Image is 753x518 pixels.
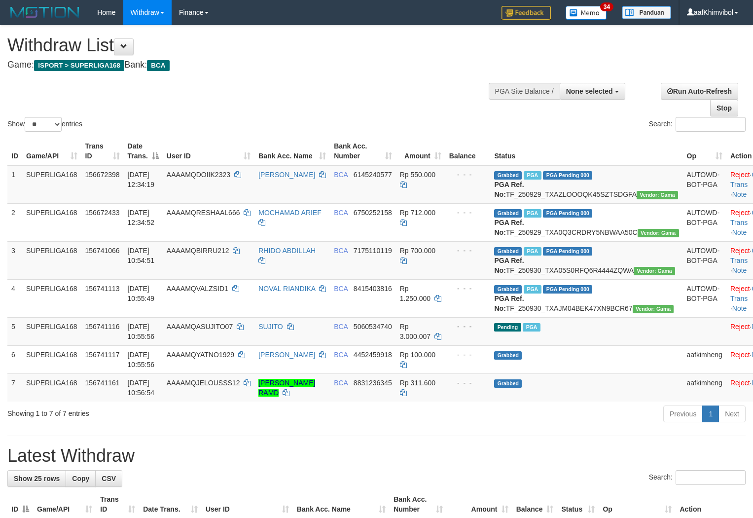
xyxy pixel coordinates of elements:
div: - - - [449,170,487,180]
span: AAAAMQASUJITO07 [167,323,233,331]
span: Vendor URL: https://trx31.1velocity.biz [638,229,679,237]
span: [DATE] 12:34:52 [128,209,155,226]
span: [DATE] 10:55:56 [128,323,155,340]
span: [DATE] 10:55:56 [128,351,155,369]
a: 1 [702,406,719,422]
span: BCA [334,323,348,331]
td: SUPERLIGA168 [22,345,81,373]
a: Show 25 rows [7,470,66,487]
span: PGA Pending [543,209,592,218]
span: AAAAMQRESHAAL666 [167,209,240,217]
th: Op: activate to sort column ascending [683,137,726,165]
span: 156741116 [85,323,120,331]
b: PGA Ref. No: [494,257,524,274]
td: SUPERLIGA168 [22,241,81,279]
th: Bank Acc. Number: activate to sort column ascending [330,137,396,165]
a: SUJITO [258,323,283,331]
th: Status [490,137,682,165]
span: 156672433 [85,209,120,217]
span: Copy 4452459918 to clipboard [354,351,392,359]
label: Search: [649,470,746,485]
select: Showentries [25,117,62,132]
label: Search: [649,117,746,132]
button: None selected [560,83,625,100]
span: Grabbed [494,247,522,256]
a: Stop [710,100,738,116]
a: Previous [663,406,703,422]
td: AUTOWD-BOT-PGA [683,165,726,204]
a: Reject [730,209,750,217]
a: Note [732,266,747,274]
span: Rp 3.000.007 [400,323,430,340]
span: [DATE] 10:54:51 [128,247,155,264]
a: Reject [730,171,750,179]
span: AAAAMQBIRRU212 [167,247,229,255]
a: Note [732,190,747,198]
img: Feedback.jpg [502,6,551,20]
span: Copy 8415403816 to clipboard [354,285,392,293]
b: PGA Ref. No: [494,295,524,312]
span: Marked by aafsoycanthlai [524,285,541,294]
div: - - - [449,208,487,218]
span: AAAAMQYATNO1929 [167,351,234,359]
span: Copy 6750252158 to clipboard [354,209,392,217]
th: Game/API: activate to sort column ascending [22,137,81,165]
a: Reject [730,323,750,331]
th: Trans ID: activate to sort column ascending [81,137,124,165]
span: CSV [102,475,116,482]
td: AUTOWD-BOT-PGA [683,203,726,241]
a: [PERSON_NAME] [258,351,315,359]
span: BCA [147,60,169,71]
a: Copy [66,470,96,487]
span: Vendor URL: https://trx31.1velocity.biz [633,305,674,313]
td: TF_250929_TXA0Q3CRDRY5NBWAA50C [490,203,682,241]
span: 156741161 [85,379,120,387]
span: 156741113 [85,285,120,293]
span: Grabbed [494,285,522,294]
span: 156741117 [85,351,120,359]
a: CSV [95,470,122,487]
td: 6 [7,345,22,373]
th: ID [7,137,22,165]
th: Amount: activate to sort column ascending [396,137,445,165]
span: BCA [334,247,348,255]
b: PGA Ref. No: [494,181,524,198]
span: AAAAMQVALZSID1 [167,285,228,293]
td: SUPERLIGA168 [22,373,81,402]
td: AUTOWD-BOT-PGA [683,279,726,317]
a: Note [732,228,747,236]
h1: Latest Withdraw [7,446,746,466]
span: PGA Pending [543,171,592,180]
td: 2 [7,203,22,241]
span: Rp 550.000 [400,171,435,179]
span: AAAAMQJELOUSSS12 [167,379,240,387]
a: Run Auto-Refresh [661,83,738,100]
a: MOCHAMAD ARIEF [258,209,322,217]
td: 3 [7,241,22,279]
a: NOVAL RIANDIKA [258,285,315,293]
input: Search: [676,470,746,485]
span: Rp 100.000 [400,351,435,359]
label: Show entries [7,117,82,132]
td: 7 [7,373,22,402]
span: Rp 1.250.000 [400,285,430,302]
td: SUPERLIGA168 [22,165,81,204]
th: User ID: activate to sort column ascending [163,137,254,165]
td: aafkimheng [683,373,726,402]
a: Note [732,304,747,312]
span: Rp 712.000 [400,209,435,217]
span: Copy 6145240577 to clipboard [354,171,392,179]
span: Marked by aafsoycanthlai [524,171,541,180]
td: 1 [7,165,22,204]
span: Rp 311.600 [400,379,435,387]
th: Date Trans.: activate to sort column descending [124,137,163,165]
span: Vendor URL: https://trx31.1velocity.biz [637,191,678,199]
span: [DATE] 10:55:49 [128,285,155,302]
span: Grabbed [494,379,522,388]
th: Bank Acc. Name: activate to sort column ascending [254,137,330,165]
span: Marked by aafsoycanthlai [524,247,541,256]
h4: Game: Bank: [7,60,492,70]
span: BCA [334,171,348,179]
td: TF_250929_TXAZLOOOQK45SZTSDGFA [490,165,682,204]
a: Reject [730,247,750,255]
